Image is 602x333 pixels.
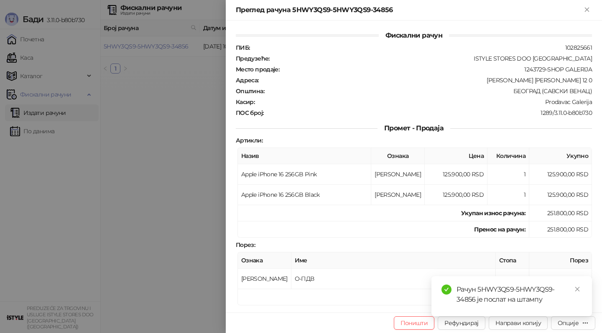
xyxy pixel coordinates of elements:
td: 251.800,00 RSD [529,221,592,238]
td: Apple iPhone 16 256GB Pink [238,164,371,185]
div: 102825661 [250,44,593,51]
strong: ПОС број : [236,109,263,117]
span: Фискални рачун [379,31,449,39]
td: 251.800,00 RSD [529,205,592,221]
div: 1289/3.11.0-b80b730 [264,109,593,117]
td: 1 [487,185,529,205]
strong: Укупан износ рачуна : [461,209,525,217]
td: 41.966,67 RSD [529,269,592,289]
div: ISTYLE STORES DOO [GEOGRAPHIC_DATA] [270,55,593,62]
span: close [574,286,580,292]
div: Преглед рачуна 5HWY3QS9-5HWY3QS9-34856 [236,5,582,15]
td: 125.900,00 RSD [425,185,487,205]
td: 1 [487,164,529,185]
td: [PERSON_NAME] [371,164,425,185]
td: 20,00% [496,269,529,289]
button: Опције [551,316,595,330]
th: Цена [425,148,487,164]
button: Поништи [394,316,435,330]
td: [PERSON_NAME] [238,269,291,289]
th: Име [291,252,496,269]
th: Ознака [371,148,425,164]
div: [DATE] 10:11:28 [271,312,593,320]
strong: Адреса : [236,76,259,84]
div: Рачун 5HWY3QS9-5HWY3QS9-34856 је послат на штампу [457,285,582,305]
strong: Општина : [236,87,264,95]
td: [PERSON_NAME] [371,185,425,205]
div: [PERSON_NAME] [PERSON_NAME] 12 0 [260,76,593,84]
td: О-ПДВ [291,269,496,289]
strong: ПФР време : [236,312,270,320]
div: Prodavac Galerija [255,98,593,106]
strong: Артикли : [236,137,263,144]
th: Укупно [529,148,592,164]
td: 125.900,00 RSD [425,164,487,185]
div: БЕОГРАД (САВСКИ ВЕНАЦ) [265,87,593,95]
div: 1243729-SHOP GALERIJA [280,66,593,73]
strong: Место продаје : [236,66,279,73]
th: Порез [529,252,592,269]
strong: Пренос на рачун : [474,226,525,233]
th: Назив [238,148,371,164]
strong: Предузеће : [236,55,270,62]
div: Опције [558,319,579,327]
td: Apple iPhone 16 256GB Black [238,185,371,205]
td: 125.900,00 RSD [529,164,592,185]
span: Направи копију [495,319,541,327]
th: Количина [487,148,529,164]
span: Промет - Продаја [378,124,450,132]
th: Ознака [238,252,291,269]
th: Стопа [496,252,529,269]
span: check-circle [441,285,451,295]
button: Close [582,5,592,15]
button: Рефундирај [438,316,485,330]
td: 125.900,00 RSD [529,185,592,205]
strong: ПИБ : [236,44,250,51]
strong: Касир : [236,98,255,106]
strong: Порез : [236,241,255,249]
button: Направи копију [489,316,548,330]
a: Close [573,285,582,294]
